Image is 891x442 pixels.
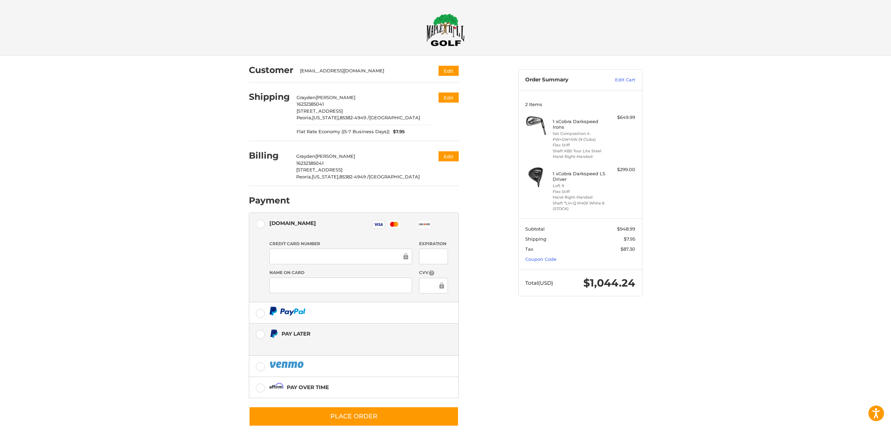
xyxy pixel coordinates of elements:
span: 16232385041 [297,101,324,107]
button: Edit [439,93,459,103]
span: [PERSON_NAME] [316,95,355,100]
label: Expiration [419,241,448,247]
span: [STREET_ADDRESS] [297,108,343,114]
span: Grayden [297,95,316,100]
span: Tax [525,246,533,252]
li: Shaft KBS Tour Lite Steel [553,148,606,154]
span: Peoria, [297,115,312,120]
h2: Shipping [249,91,290,102]
a: Coupon Code [525,256,557,262]
label: Credit Card Number [269,241,412,247]
img: Maple Hill Golf [426,14,465,46]
span: Peoria, [296,174,312,179]
iframe: PayPal Message 1 [269,341,415,347]
span: 85382-4949 / [339,174,369,179]
li: Hand Right-Handed [553,194,606,200]
span: [GEOGRAPHIC_DATA] [369,174,420,179]
span: 16232385041 [296,160,324,166]
h4: 1 x Cobra Darkspeed Irons [553,119,606,130]
span: [US_STATE], [312,115,340,120]
img: Affirm icon [269,383,283,392]
span: $7.95 [389,128,405,135]
span: $948.99 [617,226,635,232]
li: Set Composition 4-PW+GW+SW (9 Clubs) [553,131,606,142]
h2: Payment [249,195,290,206]
div: $649.99 [608,114,635,121]
li: Flex Stiff [553,189,606,195]
span: Grayden [296,153,315,159]
span: 85382-4949 / [340,115,369,120]
img: Pay Later icon [269,329,278,338]
li: Shaft *Lin-Q M40X White 6 (STOCK) [553,200,606,212]
button: Edit [439,151,459,161]
h3: Order Summary [525,77,600,83]
span: Subtotal [525,226,545,232]
h2: Billing [249,150,290,161]
span: [US_STATE], [312,174,339,179]
div: [DOMAIN_NAME] [269,217,316,229]
li: Flex Stiff [553,142,606,148]
div: [EMAIL_ADDRESS][DOMAIN_NAME] [300,67,425,74]
span: $87.30 [621,246,635,252]
li: Loft 9 [553,183,606,189]
h4: 1 x Cobra Darkspeed LS Driver [553,171,606,182]
button: Edit [439,66,459,76]
span: $1,044.24 [583,276,635,289]
img: PayPal icon [269,360,305,369]
div: Pay Later [282,328,415,339]
div: $299.00 [608,166,635,173]
span: Flat Rate Economy ((5-7 Business Days)) [297,128,389,135]
span: $7.95 [624,236,635,242]
h2: Customer [249,65,293,75]
label: Name on Card [269,270,412,276]
a: Edit Cart [600,77,635,83]
button: Place Order [249,407,459,426]
span: Total (USD) [525,280,553,286]
h3: 2 Items [525,102,635,107]
span: [PERSON_NAME] [315,153,355,159]
span: [GEOGRAPHIC_DATA] [369,115,420,120]
span: [STREET_ADDRESS] [296,167,342,172]
div: Pay over time [287,381,329,393]
img: PayPal icon [269,307,306,315]
li: Hand Right-Handed [553,154,606,160]
span: Shipping [525,236,546,242]
label: CVV [419,270,448,276]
